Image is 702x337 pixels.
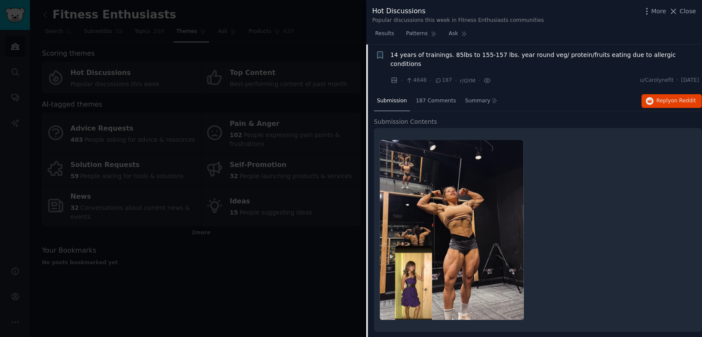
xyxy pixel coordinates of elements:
[435,77,452,84] span: 187
[372,17,544,24] div: Popular discussions this week in Fitness Enthusiasts communities
[377,97,407,105] span: Submission
[406,30,427,38] span: Patterns
[669,7,696,16] button: Close
[640,77,674,84] span: u/Carolynefit
[680,7,696,16] span: Close
[642,7,666,16] button: More
[671,98,696,104] span: on Reddit
[372,6,544,17] div: Hot Discussions
[380,140,524,320] img: 14 years of trainings. 85lbs to 155-157 lbs. year round veg/ protein/fruits eating due to allergi...
[455,76,457,85] span: ·
[478,76,480,85] span: ·
[677,77,678,84] span: ·
[449,30,458,38] span: Ask
[657,97,696,105] span: Reply
[416,97,456,105] span: 187 Comments
[403,27,439,45] a: Patterns
[460,78,475,84] span: r/GYM
[430,76,431,85] span: ·
[375,30,394,38] span: Results
[401,76,403,85] span: ·
[446,27,470,45] a: Ask
[642,94,702,108] button: Replyon Reddit
[681,77,699,84] span: [DATE]
[651,7,666,16] span: More
[374,117,437,126] span: Submission Contents
[406,77,427,84] span: 4648
[391,51,699,69] a: 14 years of trainings. 85lbs to 155-157 lbs. year round veg/ protein/fruits eating due to allergi...
[372,27,397,45] a: Results
[465,97,490,105] span: Summary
